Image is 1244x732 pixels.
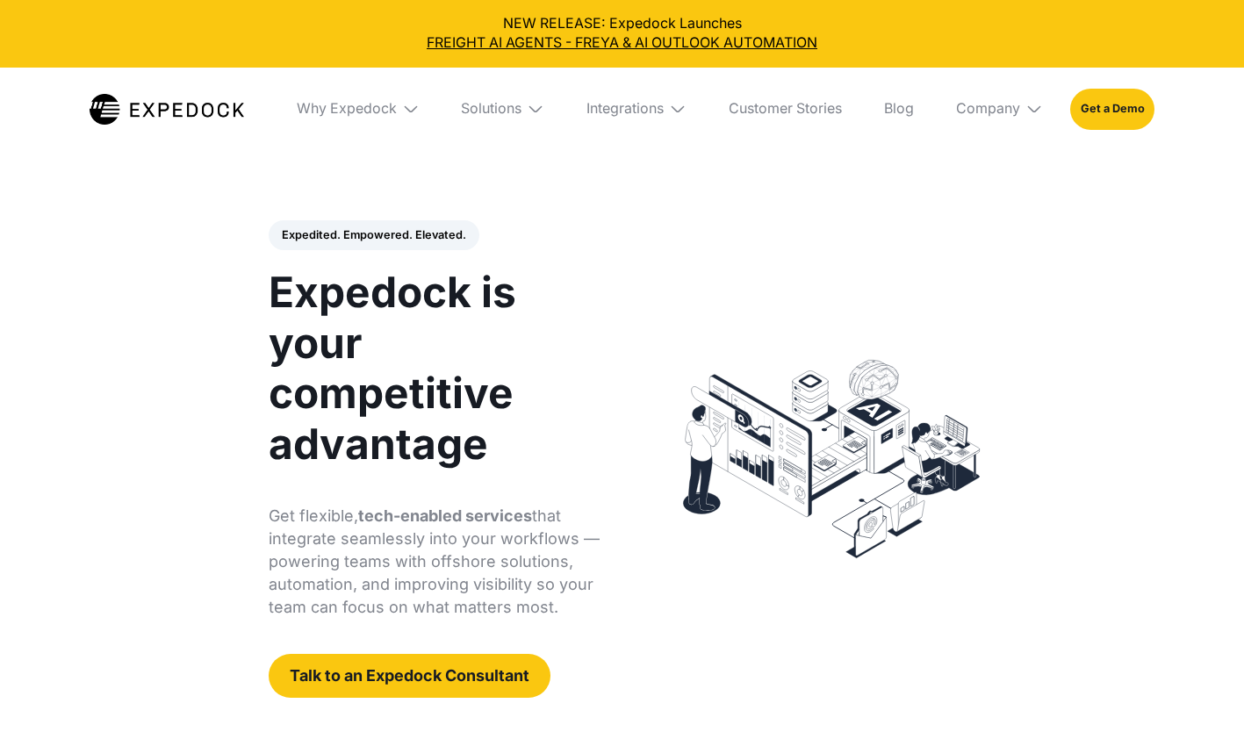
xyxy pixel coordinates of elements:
[14,33,1230,53] a: FREIGHT AI AGENTS - FREYA & AI OUTLOOK AUTOMATION
[572,68,701,152] div: Integrations
[14,14,1230,54] div: NEW RELEASE: Expedock Launches
[269,654,550,698] a: Talk to an Expedock Consultant
[283,68,434,152] div: Why Expedock
[269,505,603,619] p: Get flexible, that integrate seamlessly into your workflows — powering teams with offshore soluti...
[269,268,603,470] h1: Expedock is your competitive advantage
[1070,89,1154,129] a: Get a Demo
[297,100,397,118] div: Why Expedock
[461,100,521,118] div: Solutions
[448,68,559,152] div: Solutions
[956,100,1020,118] div: Company
[358,506,532,525] strong: tech-enabled services
[870,68,928,152] a: Blog
[715,68,856,152] a: Customer Stories
[942,68,1057,152] div: Company
[586,100,664,118] div: Integrations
